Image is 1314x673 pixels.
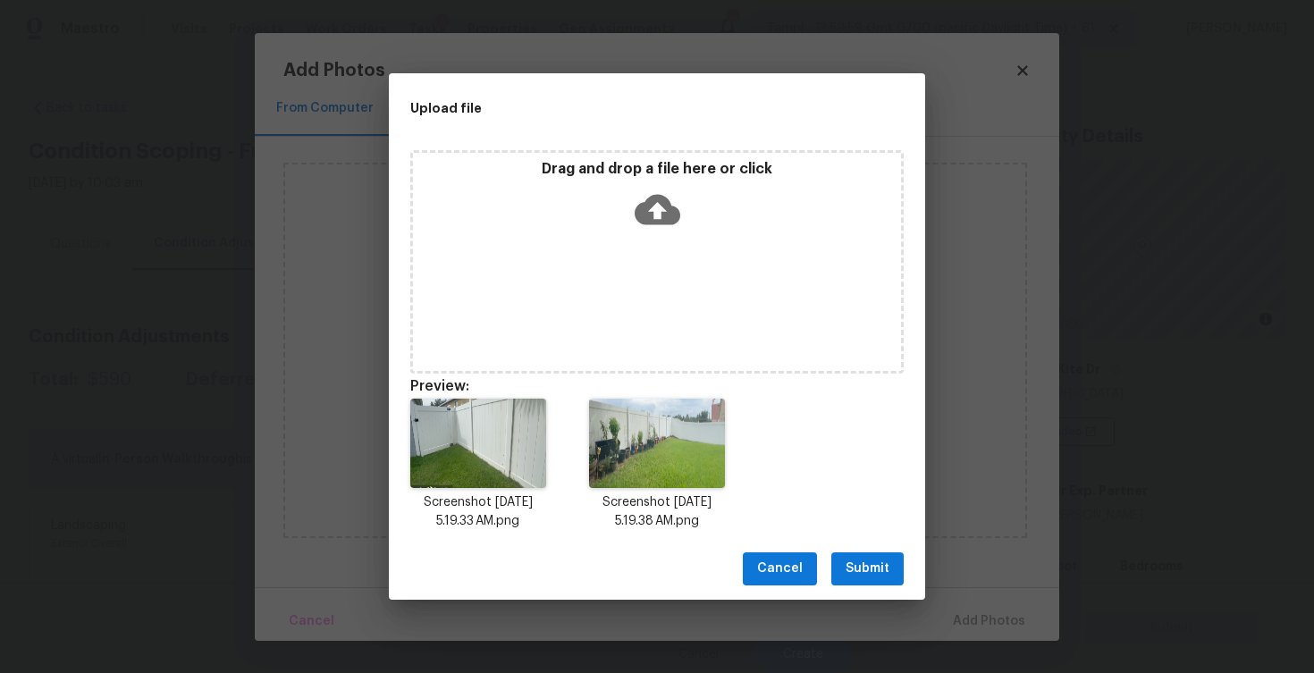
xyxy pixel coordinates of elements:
button: Submit [831,552,904,585]
img: rRsvIvJLXlX1dif5frgDhSE8xSVkAAAAASUVORK5CYII= [410,399,546,488]
span: Submit [846,558,889,580]
img: CvZWkMTE45pnAAAAAElFTkSuQmCC [589,399,725,488]
span: Cancel [757,558,803,580]
h2: Upload file [410,98,823,118]
p: Screenshot [DATE] 5.19.33 AM.png [410,493,546,531]
button: Cancel [743,552,817,585]
p: Drag and drop a file here or click [413,160,901,179]
p: Screenshot [DATE] 5.19.38 AM.png [589,493,725,531]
